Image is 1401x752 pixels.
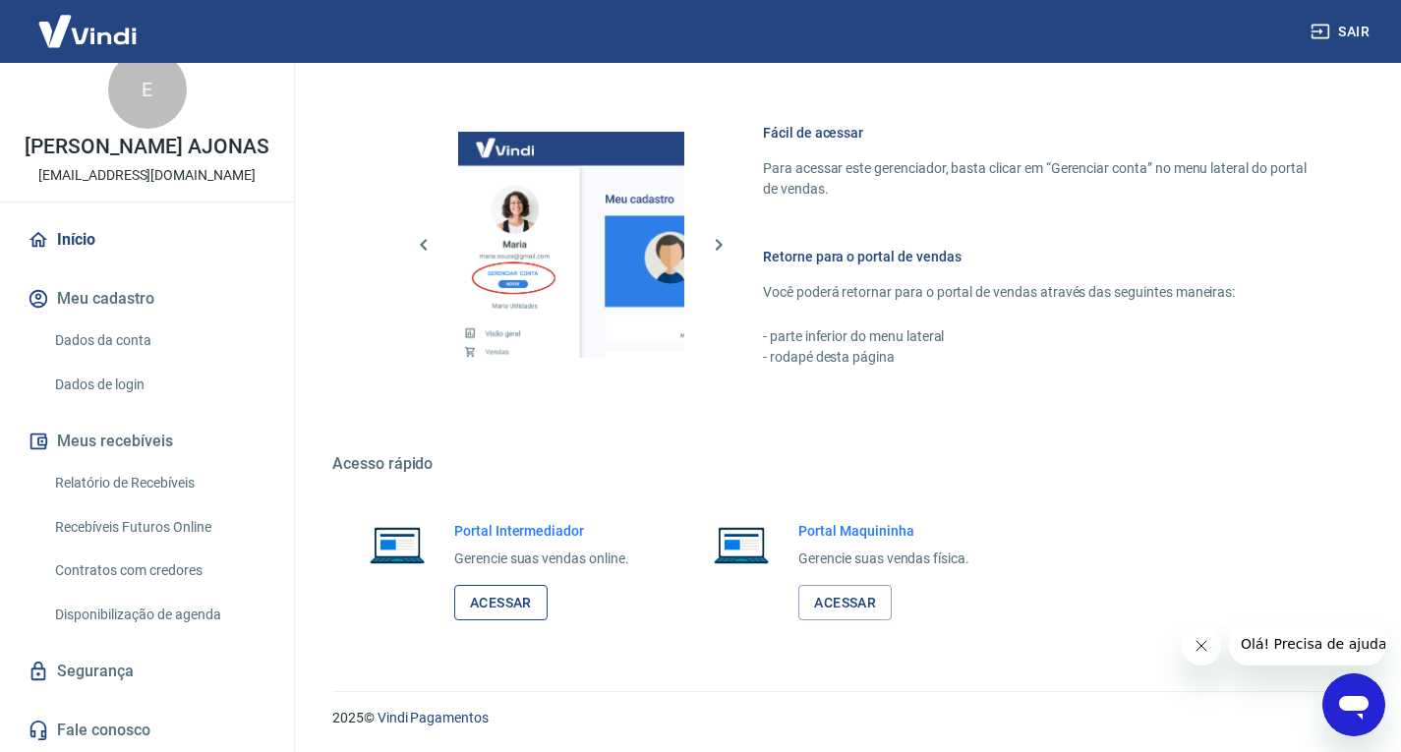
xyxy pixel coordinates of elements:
[1322,673,1385,736] iframe: Botão para abrir a janela de mensagens
[700,521,783,568] img: Imagem de um notebook aberto
[1307,14,1377,50] button: Sair
[24,650,270,693] a: Segurança
[25,137,268,157] p: [PERSON_NAME] AJONAS
[47,463,270,503] a: Relatório de Recebíveis
[12,14,165,29] span: Olá! Precisa de ajuda?
[1182,626,1221,665] iframe: Fechar mensagem
[332,454,1354,474] h5: Acesso rápido
[47,550,270,591] a: Contratos com credores
[798,521,969,541] h6: Portal Maquininha
[763,123,1307,143] h6: Fácil de acessar
[454,549,629,569] p: Gerencie suas vendas online.
[454,521,629,541] h6: Portal Intermediador
[108,50,187,129] div: E
[332,708,1354,728] p: 2025 ©
[763,158,1307,200] p: Para acessar este gerenciador, basta clicar em “Gerenciar conta” no menu lateral do portal de ven...
[24,1,151,61] img: Vindi
[763,347,1307,368] p: - rodapé desta página
[47,365,270,405] a: Dados de login
[798,549,969,569] p: Gerencie suas vendas física.
[378,710,489,725] a: Vindi Pagamentos
[47,595,270,635] a: Disponibilização de agenda
[763,326,1307,347] p: - parte inferior do menu lateral
[356,521,438,568] img: Imagem de um notebook aberto
[454,585,548,621] a: Acessar
[47,507,270,548] a: Recebíveis Futuros Online
[763,247,1307,266] h6: Retorne para o portal de vendas
[24,218,270,261] a: Início
[798,585,892,621] a: Acessar
[24,277,270,320] button: Meu cadastro
[24,420,270,463] button: Meus recebíveis
[763,282,1307,303] p: Você poderá retornar para o portal de vendas através das seguintes maneiras:
[1229,622,1385,665] iframe: Mensagem da empresa
[24,709,270,752] a: Fale conosco
[47,320,270,361] a: Dados da conta
[458,132,684,358] img: Imagem da dashboard mostrando o botão de gerenciar conta na sidebar no lado esquerdo
[38,165,256,186] p: [EMAIL_ADDRESS][DOMAIN_NAME]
